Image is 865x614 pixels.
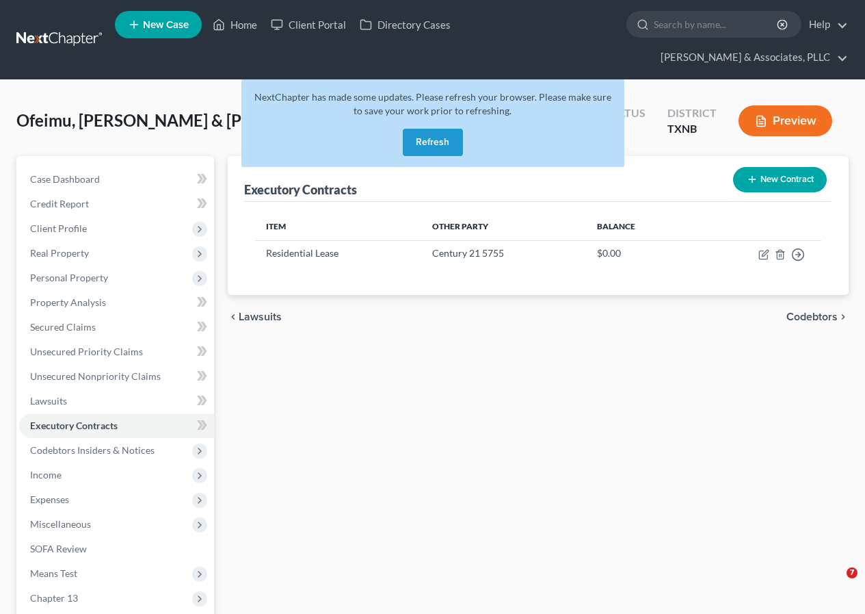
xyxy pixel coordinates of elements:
button: Codebtors chevron_right [786,311,849,322]
span: Executory Contracts [30,420,118,431]
a: Lawsuits [19,389,214,413]
td: $0.00 [586,240,692,267]
span: SOFA Review [30,543,87,554]
span: Lawsuits [30,395,67,407]
a: Unsecured Nonpriority Claims [19,364,214,389]
a: Credit Report [19,192,214,216]
span: Unsecured Priority Claims [30,346,143,357]
span: Miscellaneous [30,518,91,530]
button: New Contract [733,167,827,192]
a: Executory Contracts [19,413,214,438]
span: Income [30,469,62,481]
span: Chapter 13 [30,592,78,604]
div: Executory Contracts [244,181,357,198]
button: Refresh [403,129,463,156]
a: Home [206,12,264,37]
iframe: Intercom live chat [819,567,851,600]
span: Client Profile [30,222,87,234]
button: chevron_left Lawsuits [228,311,282,322]
a: Secured Claims [19,315,214,340]
i: chevron_left [228,311,239,322]
span: Codebtors Insiders & Notices [30,444,155,456]
a: [PERSON_NAME] & Associates, PLLC [654,45,848,70]
span: Case Dashboard [30,173,100,185]
span: Personal Property [30,272,108,283]
div: District [667,105,717,121]
a: Help [802,12,848,37]
span: NextChapter has made some updates. Please refresh your browser. Please make sure to save your wor... [254,91,611,116]
th: Other Party [421,213,586,240]
span: Credit Report [30,198,89,209]
i: chevron_right [838,311,849,322]
span: Lawsuits [239,311,282,322]
span: Secured Claims [30,321,96,333]
span: Means Test [30,567,77,579]
a: Unsecured Priority Claims [19,340,214,364]
span: 7 [847,567,857,578]
span: Ofeimu, [PERSON_NAME] & [PERSON_NAME] [16,110,356,130]
a: Directory Cases [353,12,457,37]
td: Century 21 5755 [421,240,586,267]
button: Preview [738,105,832,136]
a: SOFA Review [19,537,214,561]
a: Property Analysis [19,290,214,315]
div: TXNB [667,121,717,137]
span: Real Property [30,247,89,259]
a: Client Portal [264,12,353,37]
span: Unsecured Nonpriority Claims [30,370,161,382]
div: Status [605,105,646,121]
span: Codebtors [786,311,838,322]
th: Balance [586,213,692,240]
span: New Case [143,20,189,30]
th: Item [255,213,421,240]
span: Expenses [30,494,69,505]
td: Residential Lease [255,240,421,267]
span: Property Analysis [30,296,106,308]
a: Case Dashboard [19,167,214,192]
input: Search by name... [654,12,779,37]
